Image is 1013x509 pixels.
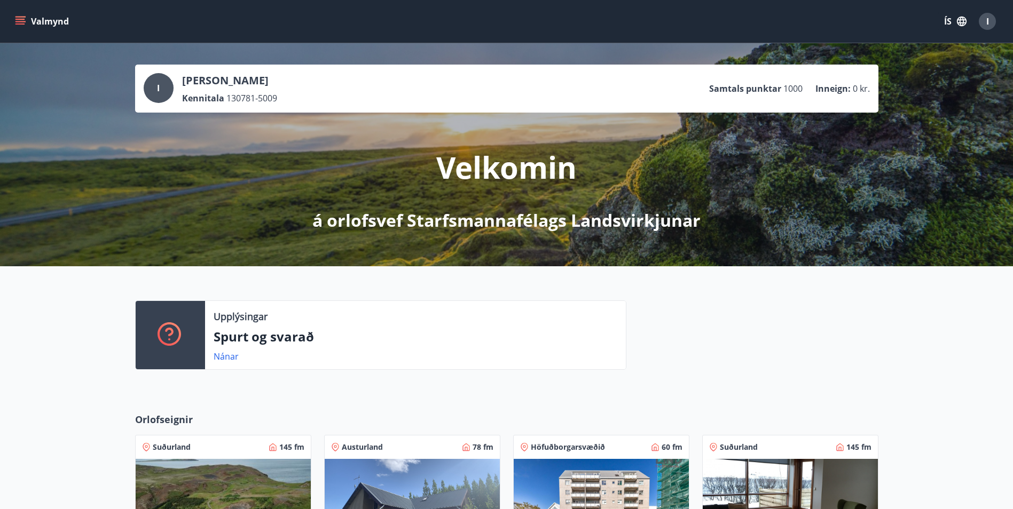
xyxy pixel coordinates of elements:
span: 145 fm [846,442,871,452]
span: Höfuðborgarsvæðið [531,442,605,452]
span: Suðurland [153,442,191,452]
span: 0 kr. [853,83,870,94]
p: [PERSON_NAME] [182,73,277,88]
span: 145 fm [279,442,304,452]
span: Austurland [342,442,383,452]
p: Inneign : [815,83,851,94]
p: Kennitala [182,92,224,104]
p: Velkomin [436,147,577,187]
button: I [975,9,1000,34]
p: Upplýsingar [214,309,268,323]
span: 78 fm [473,442,493,452]
a: Nánar [214,351,239,362]
button: ÍS [938,12,972,31]
span: I [157,82,160,94]
p: Samtals punktar [709,83,781,94]
span: Suðurland [720,442,758,452]
button: menu [13,12,73,31]
span: Orlofseignir [135,412,193,426]
span: I [986,15,989,27]
p: Spurt og svarað [214,328,617,346]
p: á orlofsvef Starfsmannafélags Landsvirkjunar [312,209,701,232]
span: 1000 [783,83,803,94]
span: 60 fm [662,442,682,452]
span: 130781-5009 [226,92,277,104]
